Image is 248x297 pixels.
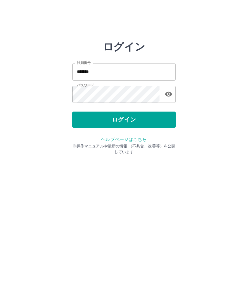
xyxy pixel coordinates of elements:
button: ログイン [72,112,176,128]
label: パスワード [77,83,94,88]
a: ヘルプページはこちら [101,137,147,142]
h2: ログイン [103,41,145,53]
label: 社員番号 [77,60,90,65]
p: ※操作マニュアルや最新の情報 （不具合、改善等）を公開しています [72,143,176,155]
